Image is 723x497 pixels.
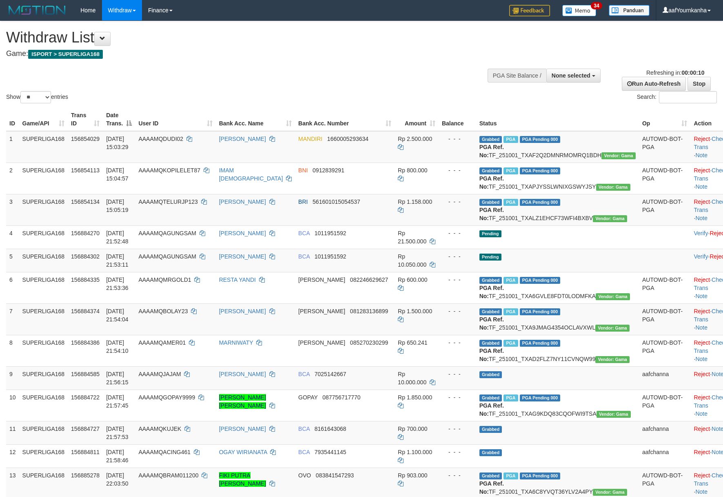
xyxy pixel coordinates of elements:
[6,366,19,390] td: 9
[71,253,100,260] span: 156884302
[503,472,518,479] span: Marked by aafphoenmanit
[219,308,266,314] a: [PERSON_NAME]
[71,449,100,455] span: 156884811
[313,198,360,205] span: Copy 561601015054537 to clipboard
[479,316,504,331] b: PGA Ref. No:
[138,167,200,174] span: AAAAMQKOPILELET87
[442,229,473,237] div: - - -
[219,198,266,205] a: [PERSON_NAME]
[138,449,191,455] span: AAAAMQACING461
[694,339,710,346] a: Reject
[503,308,518,315] span: Marked by aafandaneth
[6,108,19,131] th: ID
[71,426,100,432] span: 156884727
[476,194,639,225] td: TF_251001_TXALZ1EHCF73WFI4BXBV
[138,371,181,377] span: AAAAMQJAJAM
[694,426,710,432] a: Reject
[694,230,708,236] a: Verify
[694,167,710,174] a: Reject
[298,230,310,236] span: BCA
[442,339,473,347] div: - - -
[639,390,691,421] td: AUTOWD-BOT-PGA
[398,308,432,314] span: Rp 1.500.000
[442,198,473,206] div: - - -
[639,421,691,444] td: aafchanna
[639,163,691,194] td: AUTOWD-BOT-PGA
[479,340,502,347] span: Grabbed
[350,276,388,283] span: Copy 082246629627 to clipboard
[639,108,691,131] th: Op: activate to sort column ascending
[106,308,129,323] span: [DATE] 21:54:04
[295,108,395,131] th: Bank Acc. Number: activate to sort column ascending
[479,402,504,417] b: PGA Ref. No:
[479,472,502,479] span: Grabbed
[398,339,427,346] span: Rp 650.241
[503,277,518,284] span: Marked by aafandaneth
[216,108,295,131] th: Bank Acc. Name: activate to sort column ascending
[479,348,504,362] b: PGA Ref. No:
[219,136,266,142] a: [PERSON_NAME]
[439,108,476,131] th: Balance
[219,449,267,455] a: OGAY WIRIANATA
[398,136,432,142] span: Rp 2.500.000
[138,394,195,401] span: AAAAMQGOPAY9999
[503,340,518,347] span: Marked by aafandaneth
[298,449,310,455] span: BCA
[476,390,639,421] td: TF_251001_TXAG9KDQ83CQOFWI9TSA
[681,69,704,76] strong: 00:00:10
[350,339,388,346] span: Copy 085270230299 to clipboard
[694,472,710,479] a: Reject
[695,356,707,362] a: Note
[479,480,504,495] b: PGA Ref. No:
[509,5,550,16] img: Feedback.jpg
[552,72,590,79] span: None selected
[694,136,710,142] a: Reject
[138,276,191,283] span: AAAAMQMRGOLD1
[695,410,707,417] a: Note
[20,91,51,103] select: Showentries
[106,230,129,245] span: [DATE] 21:52:48
[219,167,283,182] a: IMAM [DEMOGRAPHIC_DATA]
[546,69,601,82] button: None selected
[219,339,253,346] a: MARNIWATY
[315,253,346,260] span: Copy 1011951592 to clipboard
[637,91,717,103] label: Search:
[219,394,266,409] a: [PERSON_NAME] [PERSON_NAME]
[479,371,502,378] span: Grabbed
[476,272,639,303] td: TF_251001_TXA6GVLE8FDT0LODMFKA
[520,340,561,347] span: PGA Pending
[6,29,474,46] h1: Withdraw List
[315,449,346,455] span: Copy 7935441145 to clipboard
[639,272,691,303] td: AUTOWD-BOT-PGA
[596,293,630,300] span: Vendor URL: https://trx31.1velocity.biz
[138,426,181,432] span: AAAAMQKUJEK
[6,303,19,335] td: 7
[639,303,691,335] td: AUTOWD-BOT-PGA
[6,249,19,272] td: 5
[595,356,630,363] span: Vendor URL: https://trx31.1velocity.biz
[6,272,19,303] td: 6
[694,253,708,260] a: Verify
[609,5,650,16] img: panduan.png
[520,394,561,401] span: PGA Pending
[19,444,68,468] td: SUPERLIGA168
[479,449,502,456] span: Grabbed
[106,276,129,291] span: [DATE] 21:53:36
[694,308,710,314] a: Reject
[138,198,198,205] span: AAAAMQTELURJP123
[476,303,639,335] td: TF_251001_TXA9JMAG4354OCLAVXWL
[639,131,691,163] td: AUTOWD-BOT-PGA
[442,166,473,174] div: - - -
[106,394,129,409] span: [DATE] 21:57:45
[520,277,561,284] span: PGA Pending
[398,230,426,245] span: Rp 21.500.000
[71,167,100,174] span: 156854113
[71,136,100,142] span: 156854029
[520,472,561,479] span: PGA Pending
[398,426,427,432] span: Rp 700.000
[442,370,473,378] div: - - -
[479,426,502,433] span: Grabbed
[106,371,129,386] span: [DATE] 21:56:15
[19,249,68,272] td: SUPERLIGA168
[71,308,100,314] span: 156884374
